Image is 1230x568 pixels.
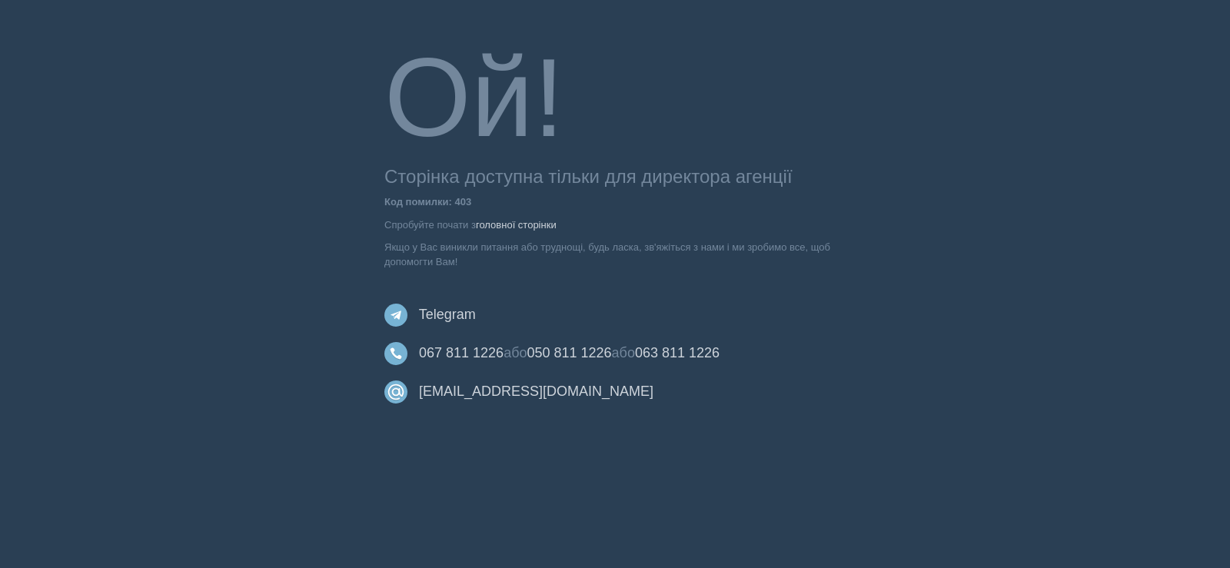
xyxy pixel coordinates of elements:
a: 067 811 1226 [419,345,504,360]
a: головної сторінки [476,219,557,231]
a: Telegram [419,307,476,322]
p: Спробуйте почати з [384,218,846,232]
h1: Ой! [384,37,846,160]
img: email.svg [384,380,407,404]
h3: Сторінка доступна тільки для директора агенції [384,167,846,187]
h4: або або [384,337,846,368]
a: 050 811 1226 [527,345,611,360]
img: telegram.svg [384,304,407,327]
img: phone-1055012.svg [384,342,407,365]
a: 063 811 1226 [635,345,720,360]
b: Код помилки: 403 [384,196,471,208]
p: Якщо у Вас виникли питання або труднощі, будь ласка, зв'яжіться з нами і ми зробимо все, щоб допо... [384,240,846,269]
a: [EMAIL_ADDRESS][DOMAIN_NAME] [419,384,653,399]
